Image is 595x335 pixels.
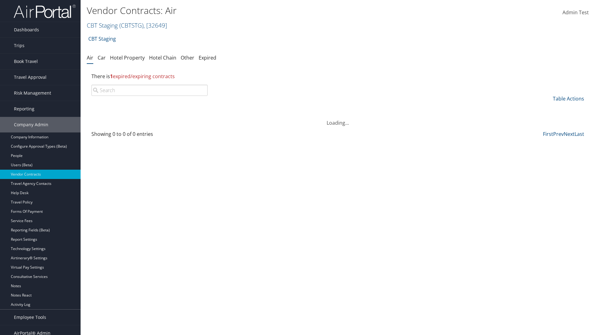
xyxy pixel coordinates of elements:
[562,9,589,16] span: Admin Test
[14,22,39,38] span: Dashboards
[91,85,208,96] input: Search
[87,4,421,17] h1: Vendor Contracts: Air
[575,131,584,137] a: Last
[14,101,34,117] span: Reporting
[143,21,167,29] span: , [ 32649 ]
[87,21,167,29] a: CBT Staging
[119,21,143,29] span: ( CBTSTG )
[564,131,575,137] a: Next
[87,112,589,127] div: Loading...
[110,73,113,80] strong: 1
[199,54,216,61] a: Expired
[14,310,46,325] span: Employee Tools
[91,130,208,141] div: Showing 0 to 0 of 0 entries
[14,54,38,69] span: Book Travel
[562,3,589,22] a: Admin Test
[553,131,564,137] a: Prev
[88,33,116,45] a: CBT Staging
[87,68,589,85] div: There is
[87,54,93,61] a: Air
[543,131,553,137] a: First
[110,73,175,80] span: expired/expiring contracts
[14,38,24,53] span: Trips
[149,54,176,61] a: Hotel Chain
[14,117,48,132] span: Company Admin
[14,85,51,101] span: Risk Management
[14,69,46,85] span: Travel Approval
[14,4,76,19] img: airportal-logo.png
[181,54,194,61] a: Other
[553,95,584,102] a: Table Actions
[110,54,145,61] a: Hotel Property
[98,54,106,61] a: Car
